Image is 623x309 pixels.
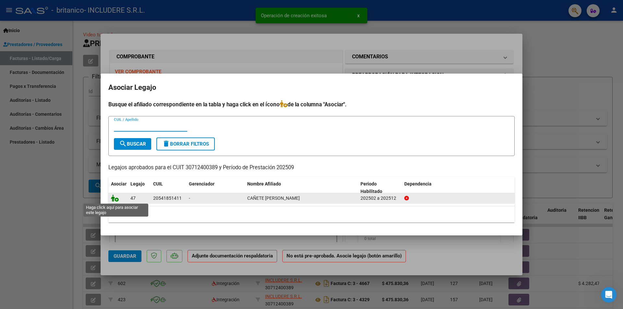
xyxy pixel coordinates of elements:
datatable-header-cell: CUIL [151,177,186,198]
span: CUIL [153,181,163,186]
button: Buscar [114,138,151,150]
datatable-header-cell: Legajo [128,177,151,198]
datatable-header-cell: Gerenciador [186,177,245,198]
datatable-header-cell: Asociar [108,177,128,198]
datatable-header-cell: Dependencia [402,177,515,198]
div: 1 registros [108,206,515,222]
span: CAÑETE ELIAS EUGENIO [247,196,300,201]
iframe: Intercom live chat [601,287,617,303]
span: Periodo Habilitado [360,181,382,194]
span: Borrar Filtros [162,141,209,147]
span: Buscar [119,141,146,147]
span: Nombre Afiliado [247,181,281,186]
div: 202502 a 202512 [360,195,399,202]
span: Gerenciador [189,181,214,186]
span: Dependencia [404,181,432,186]
div: 20541851411 [153,195,182,202]
span: - [189,196,190,201]
mat-icon: search [119,140,127,148]
datatable-header-cell: Nombre Afiliado [245,177,358,198]
mat-icon: delete [162,140,170,148]
span: 47 [130,196,136,201]
datatable-header-cell: Periodo Habilitado [358,177,402,198]
span: Asociar [111,181,127,186]
h4: Busque el afiliado correspondiente en la tabla y haga click en el ícono de la columna "Asociar". [108,100,515,109]
button: Borrar Filtros [156,137,215,150]
h2: Asociar Legajo [108,81,515,94]
p: Legajos aprobados para el CUIT 30712400389 y Período de Prestación 202509 [108,164,515,172]
span: Legajo [130,181,145,186]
